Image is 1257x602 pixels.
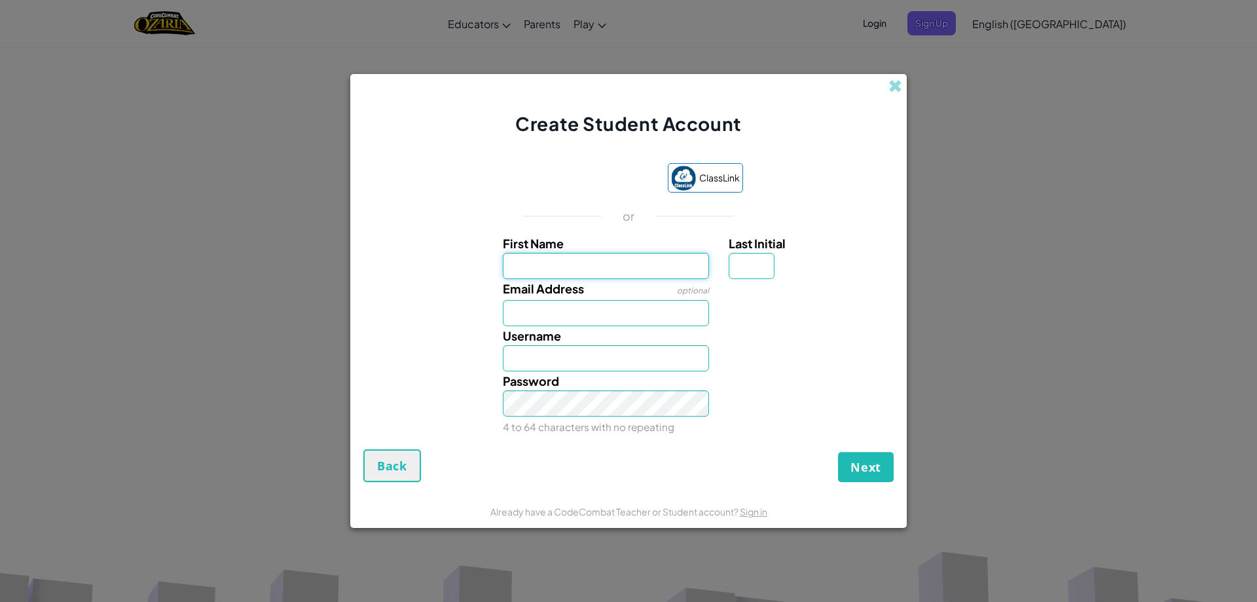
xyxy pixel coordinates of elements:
button: Next [838,452,894,482]
span: Create Student Account [515,112,741,135]
span: First Name [503,236,564,251]
span: Already have a CodeCombat Teacher or Student account? [490,506,740,517]
iframe: Sign in with Google Button [508,165,661,194]
span: optional [677,286,709,295]
span: Back [377,458,407,474]
p: or [623,208,635,224]
span: Last Initial [729,236,786,251]
button: Back [363,449,421,482]
img: classlink-logo-small.png [671,166,696,191]
span: ClassLink [699,168,740,187]
span: Email Address [503,281,584,296]
small: 4 to 64 characters with no repeating [503,421,674,433]
span: Password [503,373,559,388]
span: Username [503,328,561,343]
a: Sign in [740,506,767,517]
span: Next [850,459,881,475]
